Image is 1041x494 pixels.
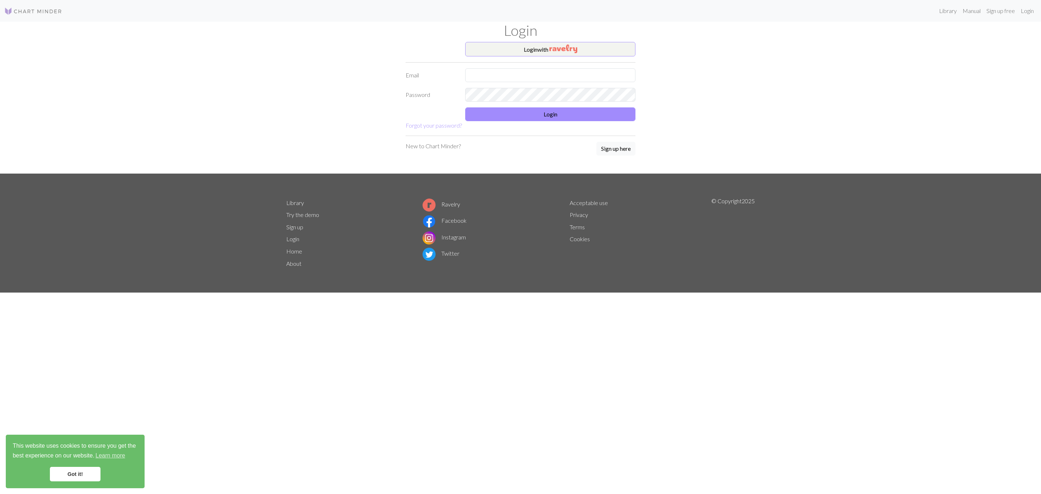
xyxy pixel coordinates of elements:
[286,248,302,255] a: Home
[465,107,635,121] button: Login
[570,211,588,218] a: Privacy
[286,223,303,230] a: Sign up
[401,88,461,102] label: Password
[286,235,299,242] a: Login
[423,250,459,257] a: Twitter
[423,215,436,228] img: Facebook logo
[406,122,462,129] a: Forgot your password?
[1018,4,1037,18] a: Login
[960,4,984,18] a: Manual
[423,248,436,261] img: Twitter logo
[423,231,436,244] img: Instagram logo
[465,42,635,56] button: Loginwith
[50,467,100,481] a: dismiss cookie message
[406,142,461,150] p: New to Chart Minder?
[401,68,461,82] label: Email
[286,211,319,218] a: Try the demo
[282,22,759,39] h1: Login
[423,201,460,208] a: Ravelry
[711,197,755,270] p: © Copyright 2025
[570,235,590,242] a: Cookies
[286,199,304,206] a: Library
[4,7,62,16] img: Logo
[94,450,126,461] a: learn more about cookies
[423,234,466,240] a: Instagram
[286,260,301,267] a: About
[423,217,467,224] a: Facebook
[570,223,585,230] a: Terms
[570,199,608,206] a: Acceptable use
[13,442,138,461] span: This website uses cookies to ensure you get the best experience on our website.
[936,4,960,18] a: Library
[984,4,1018,18] a: Sign up free
[6,435,145,488] div: cookieconsent
[549,44,577,53] img: Ravelry
[596,142,635,156] button: Sign up here
[596,142,635,156] a: Sign up here
[423,199,436,212] img: Ravelry logo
